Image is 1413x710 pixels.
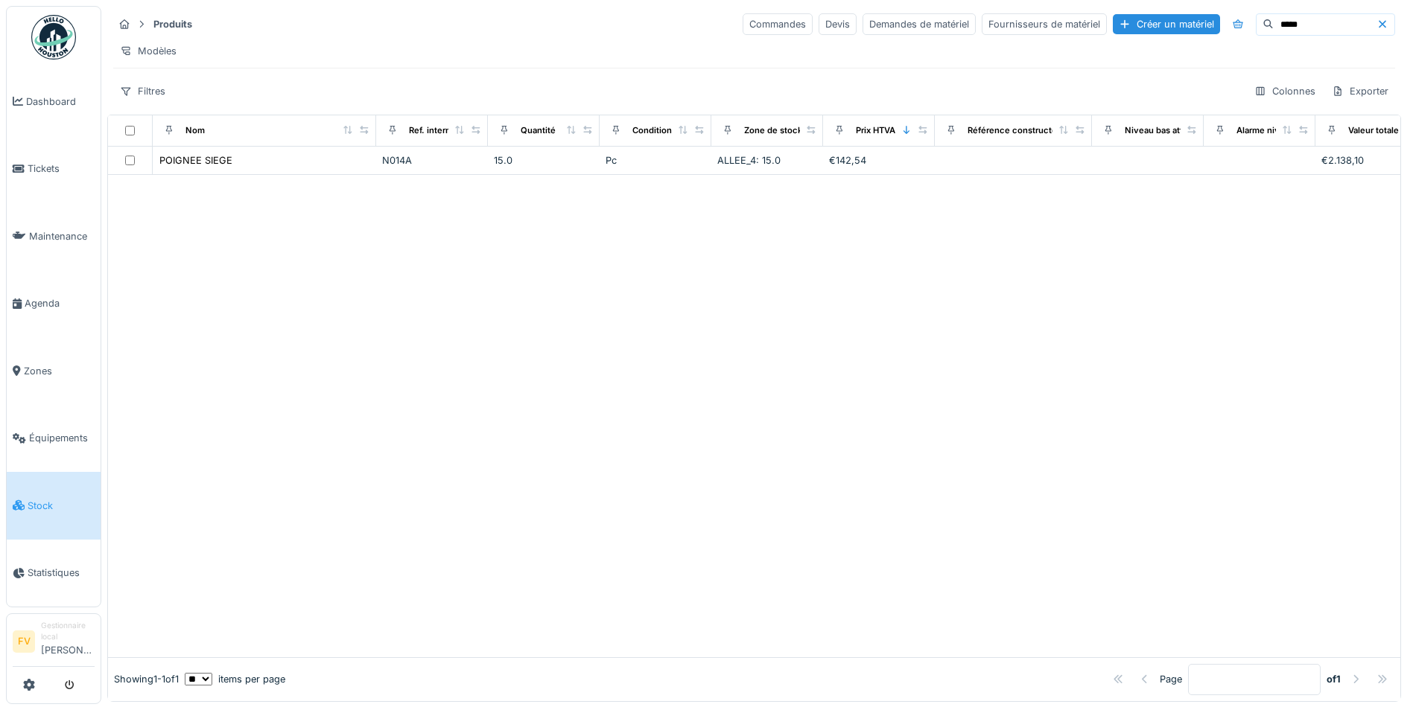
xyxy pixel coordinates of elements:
a: Agenda [7,270,101,338]
a: Maintenance [7,202,101,270]
strong: of 1 [1327,672,1341,686]
div: €142,54 [829,153,929,167]
span: ALLEE_4: 15.0 [717,155,781,166]
div: Gestionnaire local [41,620,95,643]
a: Équipements [7,405,101,473]
a: Dashboard [7,68,101,135]
span: Zones [24,364,95,378]
span: Équipements [29,431,95,445]
a: Zones [7,337,101,405]
span: Tickets [28,161,95,176]
div: Exporter [1325,80,1395,102]
li: FV [13,630,35,653]
div: N014A [382,153,482,167]
div: 15.0 [494,153,594,167]
div: Fournisseurs de matériel [982,13,1107,35]
div: Référence constructeur [968,124,1065,137]
div: Modèles [113,40,183,62]
span: Agenda [25,296,95,310]
div: Showing 1 - 1 of 1 [114,672,179,686]
a: Statistiques [7,540,101,607]
strong: Produits [147,17,198,31]
img: Badge_color-CXgf-gQk.svg [31,15,76,60]
div: Valeur totale [1348,124,1399,137]
div: Zone de stockage [744,124,817,137]
div: Commandes [743,13,813,35]
div: Créer un matériel [1113,14,1220,34]
div: Ref. interne [409,124,456,137]
div: Quantité [521,124,556,137]
div: Alarme niveau bas [1236,124,1311,137]
div: Page [1160,672,1182,686]
span: Maintenance [29,229,95,243]
span: Stock [28,499,95,513]
div: Filtres [113,80,172,102]
a: FV Gestionnaire local[PERSON_NAME] [13,620,95,667]
div: Niveau bas atteint ? [1125,124,1205,137]
li: [PERSON_NAME] [41,620,95,663]
div: items per page [185,672,285,686]
div: Colonnes [1248,80,1322,102]
div: Prix HTVA [856,124,895,137]
div: Pc [606,153,705,167]
div: POIGNEE SIEGE [159,153,232,167]
a: Stock [7,472,101,540]
div: Devis [819,13,857,35]
div: Nom [185,124,205,137]
span: Dashboard [26,95,95,109]
div: Conditionnement [632,124,703,137]
span: Statistiques [28,566,95,580]
a: Tickets [7,135,101,203]
div: Demandes de matériel [863,13,976,35]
